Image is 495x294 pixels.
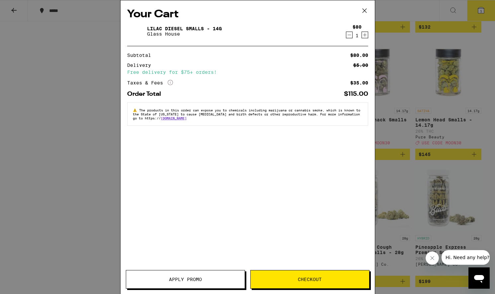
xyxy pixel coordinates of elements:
[169,277,202,282] span: Apply Promo
[353,33,362,38] div: 1
[147,31,222,37] p: Glass House
[127,22,146,41] img: Lilac Diesel Smalls - 14g
[127,80,173,86] div: Taxes & Fees
[126,270,245,289] button: Apply Promo
[161,116,187,120] a: [DOMAIN_NAME]
[133,108,139,112] span: ⚠️
[350,53,368,58] div: $80.00
[346,32,353,38] button: Decrement
[426,251,439,265] iframe: Close message
[353,24,362,30] div: $80
[468,267,490,289] iframe: Button to launch messaging window
[127,91,166,97] div: Order Total
[344,91,368,97] div: $115.00
[147,26,222,31] a: Lilac Diesel Smalls - 14g
[127,53,156,58] div: Subtotal
[350,80,368,85] div: $35.00
[250,270,370,289] button: Checkout
[298,277,322,282] span: Checkout
[127,7,368,22] h2: Your Cart
[127,63,156,68] div: Delivery
[127,70,368,74] div: Free delivery for $75+ orders!
[353,63,368,68] div: $5.00
[442,250,490,265] iframe: Message from company
[133,108,360,120] span: The products in this order can expose you to chemicals including marijuana or cannabis smoke, whi...
[362,32,368,38] button: Increment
